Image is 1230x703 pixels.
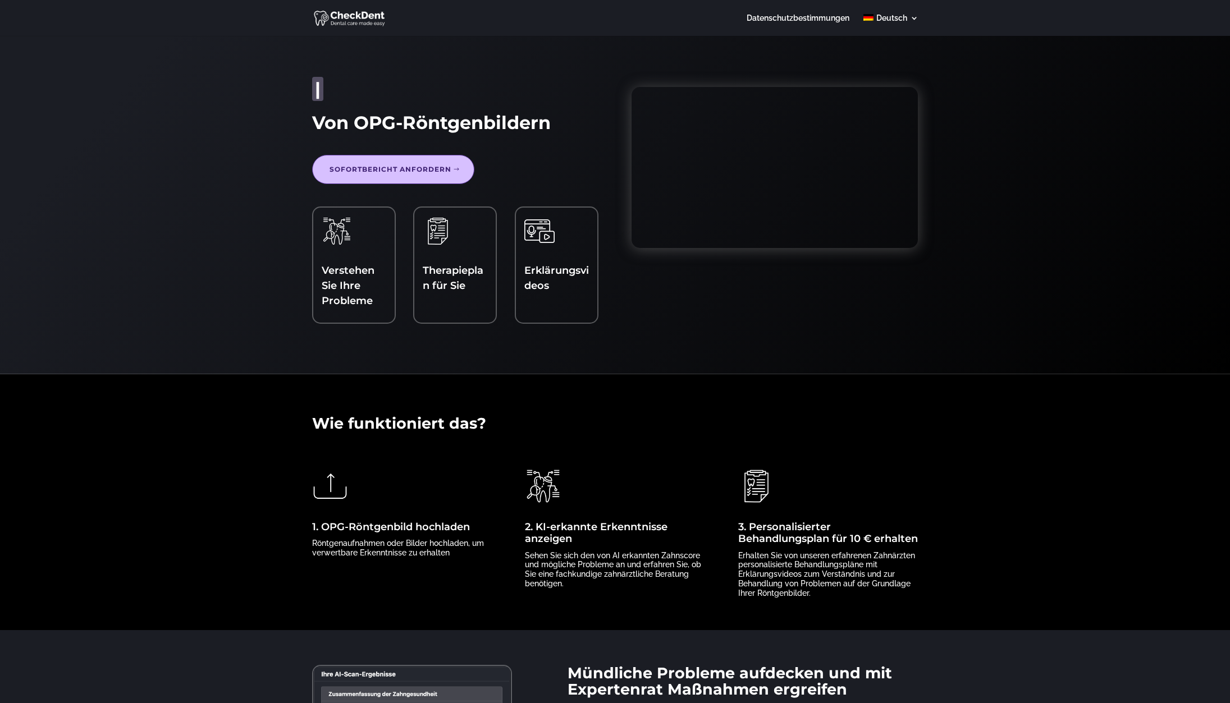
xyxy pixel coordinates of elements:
a: 1. OPG-Röntgenbild hochladen [312,521,470,533]
a: 2. KI-erkannte Erkenntnisse anzeigen [525,521,667,545]
p: Sehen Sie sich den von AI erkannten Zahnscore und mögliche Probleme an und erfahren Sie, ob Sie e... [525,551,705,589]
a: 3. Personalisierter Behandlungsplan für 10 € erhalten [738,521,918,545]
a: Erklärungsvideos [524,264,589,292]
h1: Von OPG-Röntgenbildern [312,112,598,139]
iframe: Wie Sie Ihr Röntgenbild hochladen und sofort eine zweite Meinung erhalten [632,87,918,248]
span: Wie funktioniert das? [312,414,486,433]
a: Deutsch [863,14,918,36]
p: Erhalten Sie von unseren erfahrenen Zahnärzten personalisierte Behandlungspläne mit Erklärungsvid... [738,551,918,598]
a: Therapieplan für Sie [423,264,483,292]
span: | [315,78,321,100]
a: Sofortbericht anfordern [312,155,474,184]
span: Deutsch [876,13,907,22]
a: Datenschutzbestimmungen [747,14,849,36]
span: Mündliche Probleme aufdecken und mit Expertenrat Maßnahmen ergreifen [568,664,892,699]
p: Röntgenaufnahmen oder Bilder hochladen, um verwertbare Erkenntnisse zu erhalten [312,539,492,558]
img: CheckDent [314,9,386,27]
a: Verstehen Sie Ihre Probleme [322,264,374,307]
